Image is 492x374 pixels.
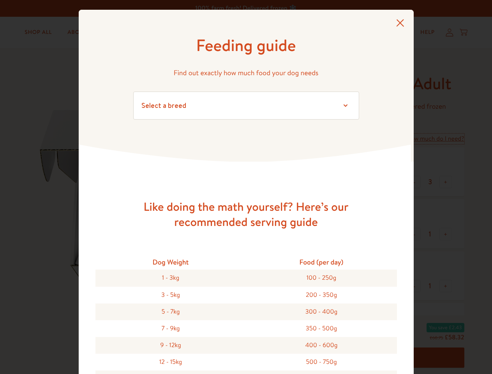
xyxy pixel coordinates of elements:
div: Food (per day) [246,254,397,270]
div: 1 - 3kg [95,270,246,286]
div: Dog Weight [95,254,246,270]
div: 200 - 350g [246,287,397,303]
div: 500 - 750g [246,354,397,370]
div: 5 - 7kg [95,303,246,320]
div: 12 - 15kg [95,354,246,370]
h3: Like doing the math yourself? Here’s our recommended serving guide [122,199,371,229]
div: 350 - 500g [246,320,397,337]
div: 7 - 9kg [95,320,246,337]
div: 9 - 12kg [95,337,246,354]
div: 300 - 400g [246,303,397,320]
div: 100 - 250g [246,270,397,286]
div: 3 - 5kg [95,287,246,303]
h1: Feeding guide [133,35,359,56]
div: 400 - 600g [246,337,397,354]
p: Find out exactly how much food your dog needs [133,67,359,79]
